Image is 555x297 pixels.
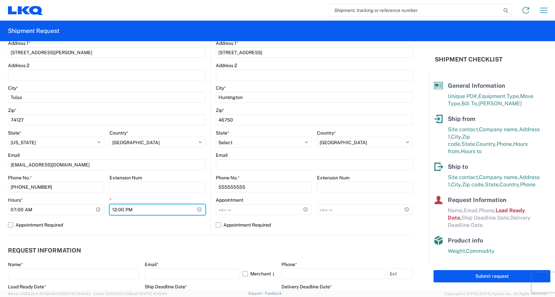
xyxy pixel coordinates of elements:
[448,163,468,170] span: Ship to
[8,27,59,35] h2: Shipment Request
[110,130,128,136] label: Country
[216,85,226,91] label: City
[448,237,483,244] span: Product info
[8,175,32,181] label: Phone No.
[140,292,167,296] span: [DATE] 10:52:44
[216,220,413,230] label: Appointment Required
[243,268,276,279] label: Merchant
[8,247,81,254] h2: Request Information
[8,152,20,158] label: Email
[461,215,510,221] span: Ship Deadline Date,
[8,130,22,136] label: State
[216,197,243,203] label: Appointment
[329,4,501,17] input: Shipment, tracking or reference number
[448,248,466,254] span: Weight,
[466,248,495,254] span: Commodity
[8,40,31,46] label: Address 1
[317,175,350,181] label: Extension Num
[448,174,479,180] span: Site contact,
[461,141,476,147] span: State,
[110,175,142,181] label: Extension Num
[451,134,462,140] span: City,
[448,207,464,214] span: Name,
[479,207,496,214] span: Phone,
[445,291,547,297] span: Copyright © [DATE]-[DATE] Agistix Inc., All Rights Reserved
[448,82,505,89] span: General Information
[281,261,297,267] label: Phone
[216,40,238,46] label: Address 1
[434,270,550,282] button: Submit request
[8,261,23,267] label: Name
[8,85,18,91] label: City
[8,197,23,203] label: Hours
[94,292,167,296] span: Client: 2025.20.0-035ba07
[216,107,224,113] label: Zip
[8,284,46,290] label: Load Ready Date
[479,174,519,180] span: Company name,
[520,181,535,188] span: Phone
[145,284,187,290] label: Ship Deadline Date
[448,93,478,99] span: Unique PO#,
[265,291,282,295] a: Feedback
[216,130,229,136] label: State
[216,62,237,68] label: Address 2
[497,141,513,147] span: Phone,
[387,268,413,279] input: Ext
[462,181,485,188] span: Zip code,
[478,100,522,107] span: [PERSON_NAME]
[216,152,228,158] label: Email
[145,261,159,267] label: Email
[479,126,519,133] span: Company name,
[435,55,503,63] h2: Shipment Checklist
[464,207,479,214] span: Email,
[8,62,29,68] label: Address 2
[478,93,520,99] span: Equipment Type,
[448,126,479,133] span: Site contact,
[64,292,91,296] span: [DATE] 10:43:43
[461,148,482,154] span: Hours to
[476,141,497,147] span: Country,
[451,181,462,188] span: City,
[317,130,336,136] label: Country
[8,292,91,296] span: Server: 2025.20.0-970904bc0f3
[248,291,265,295] a: Support
[216,175,240,181] label: Phone No.
[8,220,205,230] label: Appointment Required
[281,284,332,290] label: Delivery Deadline Date
[485,181,500,188] span: State,
[448,196,507,203] span: Request Information
[448,115,475,122] span: Ship from
[8,107,17,113] label: Zip
[500,181,520,188] span: Country,
[461,100,478,107] span: Bill To,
